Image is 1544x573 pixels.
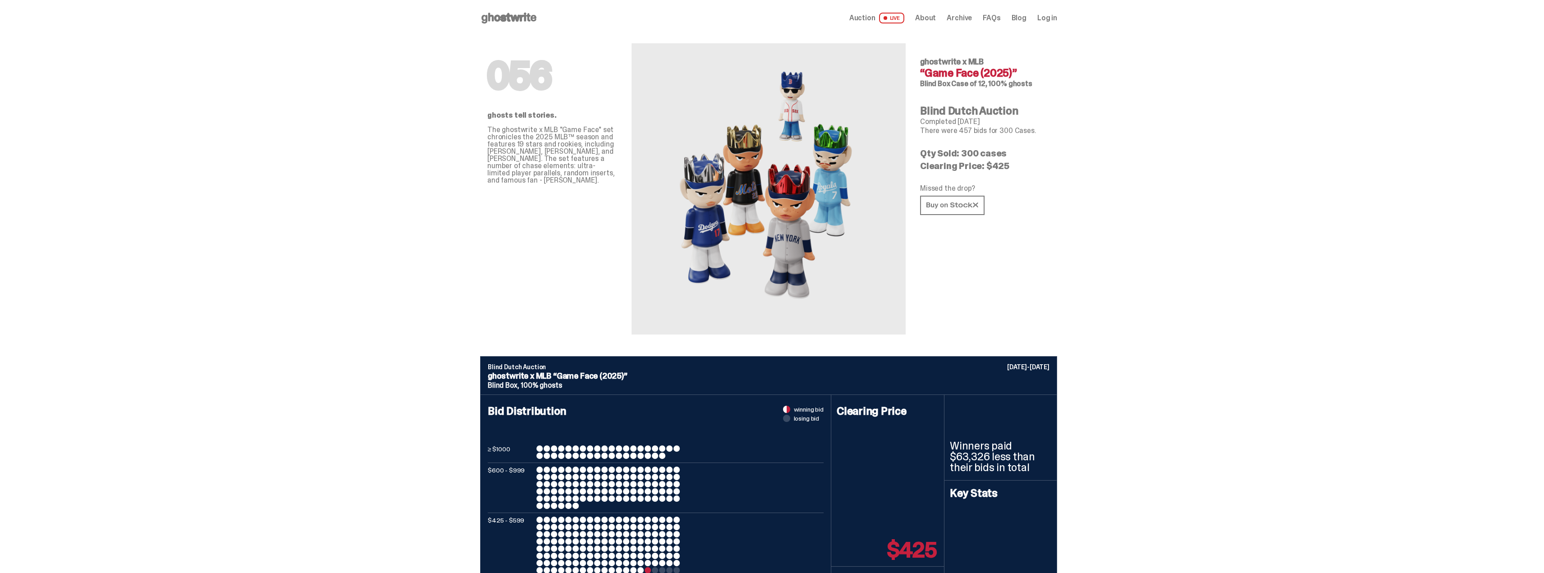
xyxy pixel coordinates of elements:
a: Log in [1037,14,1057,22]
p: The ghostwrite x MLB "Game Face" set chronicles the 2025 MLB™ season and features 19 stars and ro... [487,126,617,184]
span: Blind Box, [488,380,519,390]
p: $600 - $999 [488,467,533,509]
p: ≥ $1000 [488,445,533,459]
span: Case of 12, 100% ghosts [951,79,1032,88]
h4: Bid Distribution [488,406,824,445]
a: FAQs [983,14,1000,22]
p: $425 [887,539,937,561]
p: There were 457 bids for 300 Cases. [920,127,1050,134]
span: Blind Box [920,79,950,88]
span: LIVE [879,13,905,23]
span: ghostwrite x MLB [920,56,984,67]
p: ghostwrite x MLB “Game Face (2025)” [488,372,1049,380]
a: Archive [947,14,972,22]
p: Completed [DATE] [920,118,1050,125]
span: losing bid [794,415,820,422]
p: Missed the drop? [920,185,1050,192]
a: Auction LIVE [849,13,904,23]
h1: 056 [487,58,617,94]
p: Clearing Price: $425 [920,161,1050,170]
a: About [915,14,936,22]
p: [DATE]-[DATE] [1007,364,1049,370]
p: Qty Sold: 300 cases [920,149,1050,158]
h4: “Game Face (2025)” [920,68,1050,78]
h4: Key Stats [950,488,1051,499]
h4: Blind Dutch Auction [920,105,1050,116]
a: Blog [1012,14,1026,22]
span: winning bid [794,406,824,413]
p: Blind Dutch Auction [488,364,1049,370]
span: Auction [849,14,875,22]
p: ghosts tell stories. [487,112,617,119]
h4: Clearing Price [837,406,939,417]
p: Winners paid $63,326 less than their bids in total [950,440,1051,473]
img: MLB&ldquo;Game Face (2025)&rdquo; [669,65,868,313]
span: 100% ghosts [521,380,562,390]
